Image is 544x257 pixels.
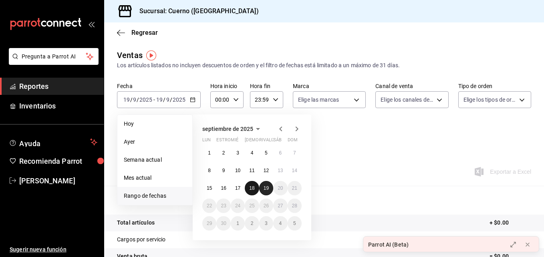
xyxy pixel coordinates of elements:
abbr: 18 de septiembre de 2025 [249,185,254,191]
button: 1 de octubre de 2025 [231,216,245,231]
button: Regresar [117,29,158,36]
abbr: 30 de septiembre de 2025 [221,221,226,226]
button: 3 de septiembre de 2025 [231,146,245,160]
button: 15 de septiembre de 2025 [202,181,216,195]
abbr: 6 de septiembre de 2025 [279,150,282,156]
abbr: 1 de septiembre de 2025 [208,150,211,156]
abbr: 2 de octubre de 2025 [251,221,254,226]
p: + $0.00 [490,235,531,244]
abbr: 4 de septiembre de 2025 [251,150,254,156]
abbr: 9 de septiembre de 2025 [222,168,225,173]
a: Pregunta a Parrot AI [6,58,99,66]
font: Recomienda Parrot [19,157,82,165]
abbr: 12 de septiembre de 2025 [264,168,269,173]
button: 18 de septiembre de 2025 [245,181,259,195]
abbr: domingo [288,137,298,146]
button: 20 de septiembre de 2025 [273,181,287,195]
span: Rango de fechas [124,192,186,200]
button: 17 de septiembre de 2025 [231,181,245,195]
button: 16 de septiembre de 2025 [216,181,230,195]
abbr: 28 de septiembre de 2025 [292,203,297,209]
font: [PERSON_NAME] [19,177,75,185]
abbr: 1 de octubre de 2025 [236,221,239,226]
abbr: 24 de septiembre de 2025 [235,203,240,209]
abbr: 4 de octubre de 2025 [279,221,282,226]
p: Cargos por servicio [117,235,166,244]
span: / [137,96,139,103]
label: Hora fin [250,83,283,89]
abbr: 23 de septiembre de 2025 [221,203,226,209]
button: open_drawer_menu [88,21,95,27]
button: 23 de septiembre de 2025 [216,199,230,213]
button: 22 de septiembre de 2025 [202,199,216,213]
abbr: jueves [245,137,292,146]
img: Marcador de información sobre herramientas [146,50,156,60]
abbr: 2 de septiembre de 2025 [222,150,225,156]
button: 3 de octubre de 2025 [259,216,273,231]
span: Ayer [124,138,186,146]
button: 12 de septiembre de 2025 [259,163,273,178]
abbr: 17 de septiembre de 2025 [235,185,240,191]
p: + $0.00 [490,219,531,227]
abbr: 20 de septiembre de 2025 [278,185,283,191]
abbr: viernes [259,137,281,146]
button: 8 de septiembre de 2025 [202,163,216,178]
abbr: 14 de septiembre de 2025 [292,168,297,173]
abbr: 25 de septiembre de 2025 [249,203,254,209]
abbr: 8 de septiembre de 2025 [208,168,211,173]
abbr: lunes [202,137,211,146]
span: Hoy [124,120,186,128]
span: Elige los tipos de orden [463,96,516,104]
abbr: sábado [273,137,282,146]
abbr: 27 de septiembre de 2025 [278,203,283,209]
button: 5 de octubre de 2025 [288,216,302,231]
font: Reportes [19,82,48,90]
span: Semana actual [124,156,186,164]
input: ---- [172,96,186,103]
span: septiembre de 2025 [202,126,253,132]
button: 6 de septiembre de 2025 [273,146,287,160]
abbr: 21 de septiembre de 2025 [292,185,297,191]
abbr: 5 de septiembre de 2025 [265,150,268,156]
button: 28 de septiembre de 2025 [288,199,302,213]
button: 25 de septiembre de 2025 [245,199,259,213]
span: / [130,96,133,103]
span: Ayuda [19,137,87,147]
button: 21 de septiembre de 2025 [288,181,302,195]
abbr: 22 de septiembre de 2025 [207,203,212,209]
p: Total artículos [117,219,155,227]
button: 4 de octubre de 2025 [273,216,287,231]
span: - [153,96,155,103]
button: 24 de septiembre de 2025 [231,199,245,213]
abbr: 16 de septiembre de 2025 [221,185,226,191]
abbr: 3 de septiembre de 2025 [236,150,239,156]
div: Parrot AI (Beta) [368,241,409,249]
input: ---- [139,96,153,103]
button: 9 de septiembre de 2025 [216,163,230,178]
button: 10 de septiembre de 2025 [231,163,245,178]
button: 11 de septiembre de 2025 [245,163,259,178]
button: 27 de septiembre de 2025 [273,199,287,213]
button: Pregunta a Parrot AI [9,48,99,65]
span: Elige las marcas [298,96,339,104]
label: Hora inicio [210,83,244,89]
button: 7 de septiembre de 2025 [288,146,302,160]
span: / [170,96,172,103]
span: Elige los canales de venta [381,96,433,104]
span: / [163,96,165,103]
font: Sugerir nueva función [10,246,66,253]
abbr: 7 de septiembre de 2025 [293,150,296,156]
div: Los artículos listados no incluyen descuentos de orden y el filtro de fechas está limitado a un m... [117,61,531,70]
button: 29 de septiembre de 2025 [202,216,216,231]
abbr: 10 de septiembre de 2025 [235,168,240,173]
button: septiembre de 2025 [202,124,263,134]
button: 26 de septiembre de 2025 [259,199,273,213]
font: Inventarios [19,102,56,110]
abbr: 11 de septiembre de 2025 [249,168,254,173]
abbr: martes [216,137,242,146]
button: 14 de septiembre de 2025 [288,163,302,178]
button: 30 de septiembre de 2025 [216,216,230,231]
button: 1 de septiembre de 2025 [202,146,216,160]
button: 13 de septiembre de 2025 [273,163,287,178]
